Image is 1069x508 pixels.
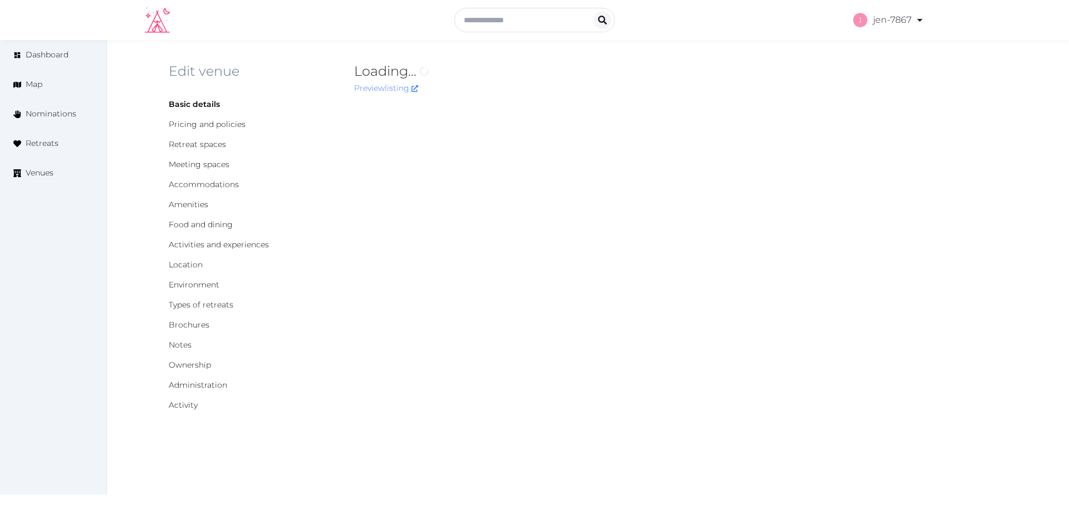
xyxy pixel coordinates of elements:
a: Activity [169,400,198,410]
a: Preview listing [354,83,418,93]
a: Meeting spaces [169,159,229,169]
a: Accommodations [169,179,239,189]
a: jen-7867 [853,4,924,36]
a: Pricing and policies [169,119,246,129]
a: Amenities [169,199,208,209]
span: Venues [26,167,53,179]
a: Activities and experiences [169,240,269,250]
span: Nominations [26,108,76,120]
a: Food and dining [169,219,233,229]
span: Map [26,79,42,90]
a: Environment [169,280,219,290]
a: Location [169,260,203,270]
a: Administration [169,380,227,390]
h2: Loading... [354,62,840,80]
a: Notes [169,340,192,350]
a: Ownership [169,360,211,370]
h2: Edit venue [169,62,336,80]
a: Types of retreats [169,300,233,310]
a: Basic details [169,99,220,109]
span: Retreats [26,138,58,149]
span: Dashboard [26,49,68,61]
a: Retreat spaces [169,139,226,149]
a: Brochures [169,320,209,330]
